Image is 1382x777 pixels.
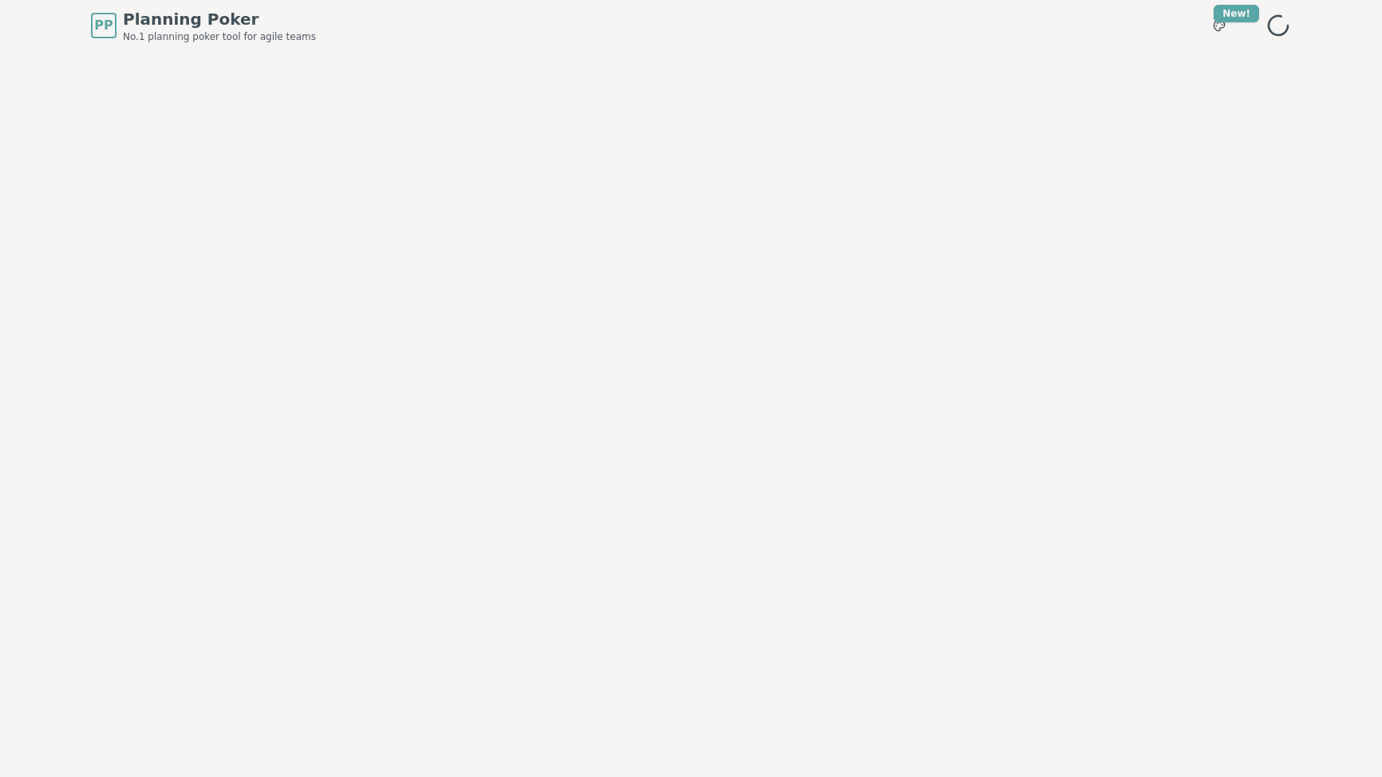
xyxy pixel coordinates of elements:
span: Planning Poker [123,8,316,30]
a: PPPlanning PokerNo.1 planning poker tool for agile teams [91,8,316,43]
div: New! [1214,5,1259,22]
span: PP [94,16,113,35]
button: New! [1205,11,1234,40]
span: No.1 planning poker tool for agile teams [123,30,316,43]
